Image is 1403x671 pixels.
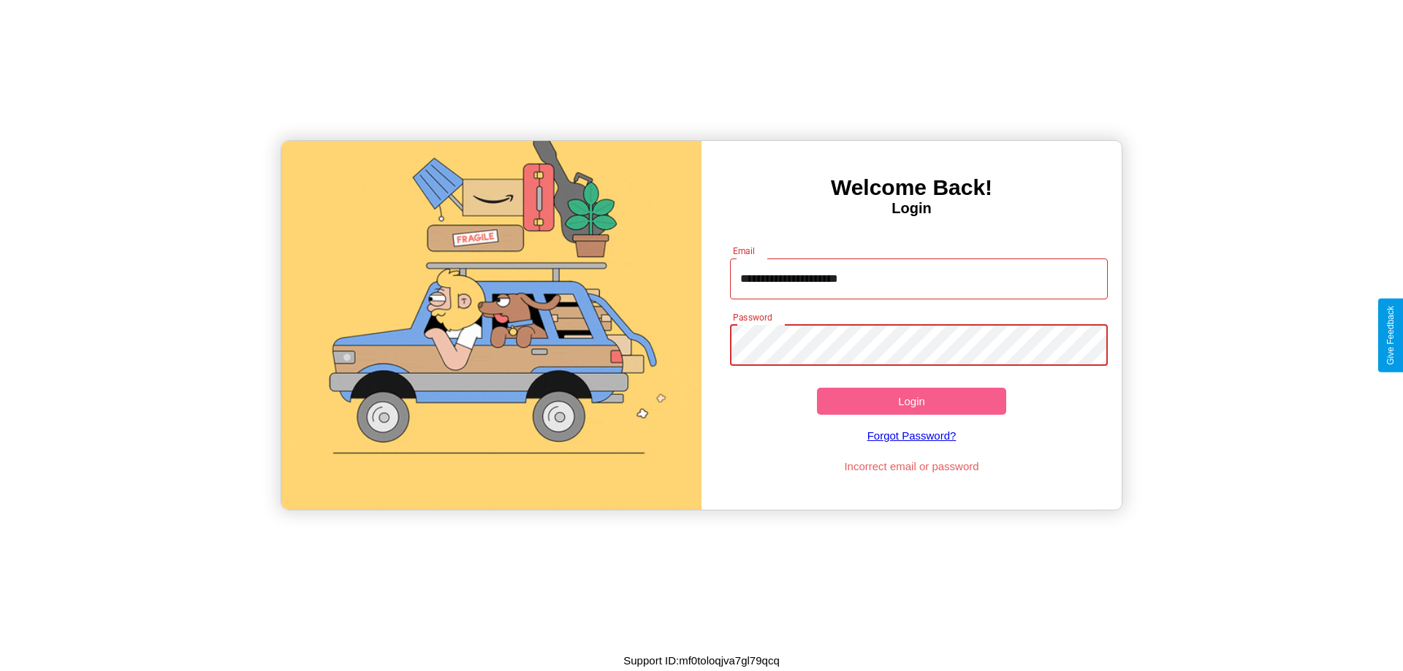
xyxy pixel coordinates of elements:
label: Email [733,245,756,257]
h4: Login [701,200,1122,217]
button: Login [817,388,1006,415]
img: gif [281,141,701,510]
p: Support ID: mf0toloqjva7gl79qcq [623,651,779,670]
p: Incorrect email or password [723,456,1101,476]
label: Password [733,311,772,323]
h3: Welcome Back! [701,175,1122,200]
div: Give Feedback [1385,306,1396,365]
a: Forgot Password? [723,415,1101,456]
